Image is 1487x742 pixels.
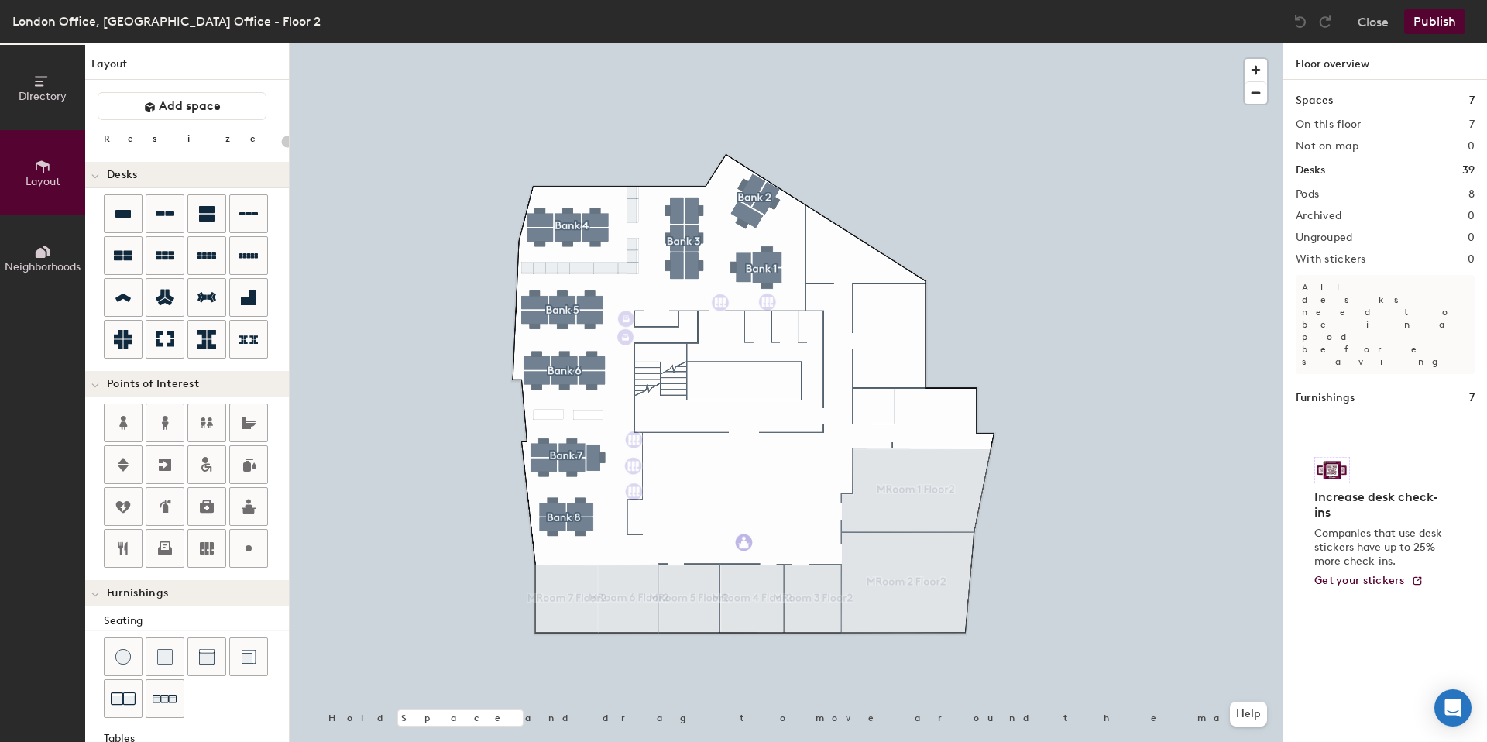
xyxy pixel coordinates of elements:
h1: 7 [1469,92,1475,109]
h1: 7 [1469,390,1475,407]
button: Add space [98,92,266,120]
div: London Office, [GEOGRAPHIC_DATA] Office - Floor 2 [12,12,321,31]
div: Open Intercom Messenger [1434,689,1472,727]
button: Cushion [146,637,184,676]
h1: Desks [1296,162,1325,179]
h1: 39 [1462,162,1475,179]
button: Stool [104,637,143,676]
img: Couch (x3) [153,687,177,711]
span: Layout [26,175,60,188]
img: Cushion [157,649,173,665]
span: Points of Interest [107,378,199,390]
a: Get your stickers [1314,575,1423,588]
h1: Floor overview [1283,43,1487,80]
img: Couch (middle) [199,649,215,665]
button: Couch (corner) [229,637,268,676]
h1: Furnishings [1296,390,1355,407]
h2: 8 [1468,188,1475,201]
span: Furnishings [107,587,168,599]
span: Neighborhoods [5,260,81,273]
h2: 0 [1468,210,1475,222]
h2: Pods [1296,188,1319,201]
h2: 0 [1468,253,1475,266]
button: Couch (middle) [187,637,226,676]
span: Desks [107,169,137,181]
h2: 7 [1469,119,1475,131]
div: Seating [104,613,289,630]
h2: 0 [1468,140,1475,153]
p: Companies that use desk stickers have up to 25% more check-ins. [1314,527,1447,569]
img: Stool [115,649,131,665]
h2: Ungrouped [1296,232,1353,244]
button: Publish [1404,9,1465,34]
h4: Increase desk check-ins [1314,490,1447,520]
span: Directory [19,90,67,103]
button: Couch (x2) [104,679,143,718]
h1: Spaces [1296,92,1333,109]
h2: On this floor [1296,119,1362,131]
h2: Not on map [1296,140,1358,153]
img: Redo [1317,14,1333,29]
img: Couch (x2) [111,686,136,711]
h2: 0 [1468,232,1475,244]
div: Resize [104,132,275,145]
h2: Archived [1296,210,1341,222]
button: Couch (x3) [146,679,184,718]
img: Sticker logo [1314,457,1350,483]
span: Add space [159,98,221,114]
h2: With stickers [1296,253,1366,266]
button: Help [1230,702,1267,727]
p: All desks need to be in a pod before saving [1296,275,1475,374]
img: Couch (corner) [241,649,256,665]
span: Get your stickers [1314,574,1405,587]
button: Close [1358,9,1389,34]
h1: Layout [85,56,289,80]
img: Undo [1293,14,1308,29]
